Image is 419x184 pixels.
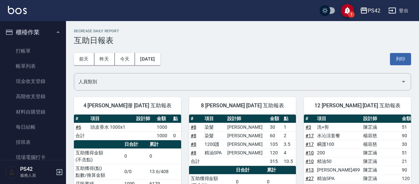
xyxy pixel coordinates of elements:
[123,140,148,149] th: 日合計
[74,115,89,123] th: #
[155,123,172,131] td: 1000
[357,4,383,17] button: PS42
[3,43,63,59] a: 打帳單
[76,124,81,130] a: #6
[172,115,181,123] th: 點
[282,148,296,157] td: 4
[5,166,18,179] img: Person
[89,123,134,131] td: 頭皮香水 1000x1
[148,148,181,164] td: 0
[74,148,123,164] td: 互助獲得金額 (不含點)
[306,150,314,155] a: #10
[362,148,400,157] td: 陳芷涵
[82,102,173,109] span: 4 [PERSON_NAME]珊 [DATE] 互助報表
[191,124,196,130] a: #8
[20,166,54,172] h5: PS42
[315,166,362,174] td: [PERSON_NAME]499
[268,148,282,157] td: 120
[3,150,63,165] a: 現場電腦打卡
[312,102,403,109] span: 12 [PERSON_NAME] [DATE] 互助報表
[306,133,314,138] a: #17
[400,148,413,157] td: 51
[3,74,63,89] a: 現金收支登錄
[226,140,268,148] td: [PERSON_NAME]
[315,123,362,131] td: 洗+剪
[3,104,63,119] a: 材料自購登錄
[398,76,409,87] button: Open
[189,157,203,166] td: 合計
[74,53,94,65] button: 前天
[362,157,400,166] td: 陳芷涵
[148,140,181,149] th: 累計
[268,115,282,123] th: 金額
[400,166,413,174] td: 90
[123,148,148,164] td: 0
[362,131,400,140] td: 楊容慈
[123,164,148,179] td: 0/0
[282,140,296,148] td: 3.5
[74,36,411,45] h3: 互助日報表
[74,131,89,140] td: 合計
[306,124,311,130] a: #3
[268,131,282,140] td: 60
[315,115,362,123] th: 項目
[226,131,268,140] td: [PERSON_NAME]
[234,166,265,174] th: 日合計
[74,115,181,140] table: a dense table
[306,142,314,147] a: #17
[268,123,282,131] td: 30
[77,76,398,88] input: 人員名稱
[203,131,226,140] td: 染髮
[306,159,314,164] a: #10
[306,176,314,181] a: #27
[400,115,413,123] th: 金額
[191,142,196,147] a: #8
[362,140,400,148] td: 楊容慈
[400,131,413,140] td: 90
[203,140,226,148] td: 1200護
[135,115,155,123] th: 設計師
[20,172,54,178] p: 服務人員
[341,4,354,17] button: save
[315,140,362,148] td: 瞬護100
[8,6,27,14] img: Logo
[368,7,380,15] div: PS42
[362,115,400,123] th: 設計師
[3,59,63,74] a: 帳單列表
[172,131,181,140] td: 0
[3,135,63,150] a: 排班表
[315,148,362,157] td: 200
[115,53,135,65] button: 今天
[400,157,413,166] td: 21
[265,166,296,174] th: 累計
[386,5,411,17] button: 登出
[74,29,411,33] h2: Decrease Daily Report
[94,53,115,65] button: 昨天
[282,157,296,166] td: 10.5
[189,115,203,123] th: #
[155,115,172,123] th: 金額
[400,140,413,148] td: 30
[282,115,296,123] th: 點
[191,133,196,138] a: #8
[189,115,296,166] table: a dense table
[3,89,63,104] a: 高階收支登錄
[362,166,400,174] td: 陳芷涵
[74,164,123,179] td: 互助獲得(點) 點數/換算金額
[226,148,268,157] td: [PERSON_NAME]
[348,11,355,18] span: 1
[362,123,400,131] td: 陳芷涵
[315,131,362,140] td: 水沁涼套餐
[89,115,134,123] th: 項目
[268,157,282,166] td: 315
[226,123,268,131] td: [PERSON_NAME]
[282,123,296,131] td: 1
[203,148,226,157] td: 精油SPA
[362,174,400,183] td: 陳芷涵
[197,102,288,109] span: 8 [PERSON_NAME] [DATE] 互助報表
[148,164,181,179] td: 13.6/408
[191,150,196,155] a: #8
[315,157,362,166] td: 精油50
[3,119,63,135] a: 每日結帳
[282,131,296,140] td: 2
